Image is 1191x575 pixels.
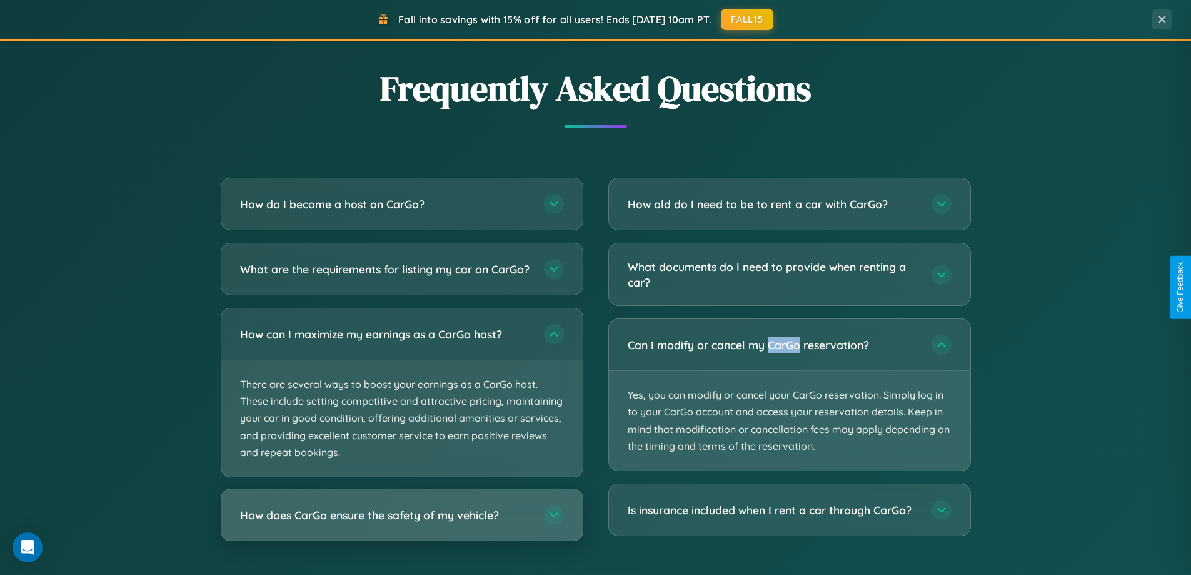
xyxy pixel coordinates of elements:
[13,532,43,562] div: Open Intercom Messenger
[628,337,919,353] h3: Can I modify or cancel my CarGo reservation?
[721,9,773,30] button: FALL15
[240,262,531,277] h3: What are the requirements for listing my car on CarGo?
[398,13,711,26] span: Fall into savings with 15% off for all users! Ends [DATE] 10am PT.
[240,196,531,212] h3: How do I become a host on CarGo?
[628,196,919,212] h3: How old do I need to be to rent a car with CarGo?
[628,502,919,518] h3: Is insurance included when I rent a car through CarGo?
[221,360,583,477] p: There are several ways to boost your earnings as a CarGo host. These include setting competitive ...
[221,64,971,113] h2: Frequently Asked Questions
[240,327,531,342] h3: How can I maximize my earnings as a CarGo host?
[609,371,970,471] p: Yes, you can modify or cancel your CarGo reservation. Simply log in to your CarGo account and acc...
[1176,262,1185,313] div: Give Feedback
[628,259,919,290] h3: What documents do I need to provide when renting a car?
[240,507,531,523] h3: How does CarGo ensure the safety of my vehicle?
